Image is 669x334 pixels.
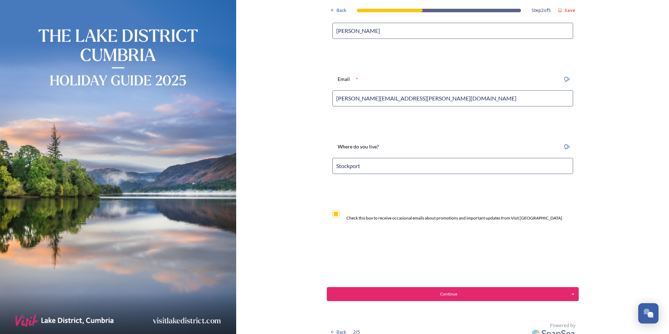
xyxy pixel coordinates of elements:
[531,7,551,14] span: Step 2 of 5
[332,90,573,106] input: Email
[337,7,346,14] span: Back
[327,242,433,270] iframe: reCAPTCHA
[332,71,355,87] div: Email
[332,139,384,154] div: Where do you live?
[346,215,562,221] div: Check this box to receive occasional emails about promotions and important updates from Visit [GE...
[564,7,575,13] strong: Save
[331,291,567,297] div: Continue
[550,322,575,329] span: Powered by
[327,287,579,301] button: Continue
[638,303,659,323] button: Open Chat
[332,23,573,39] input: Name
